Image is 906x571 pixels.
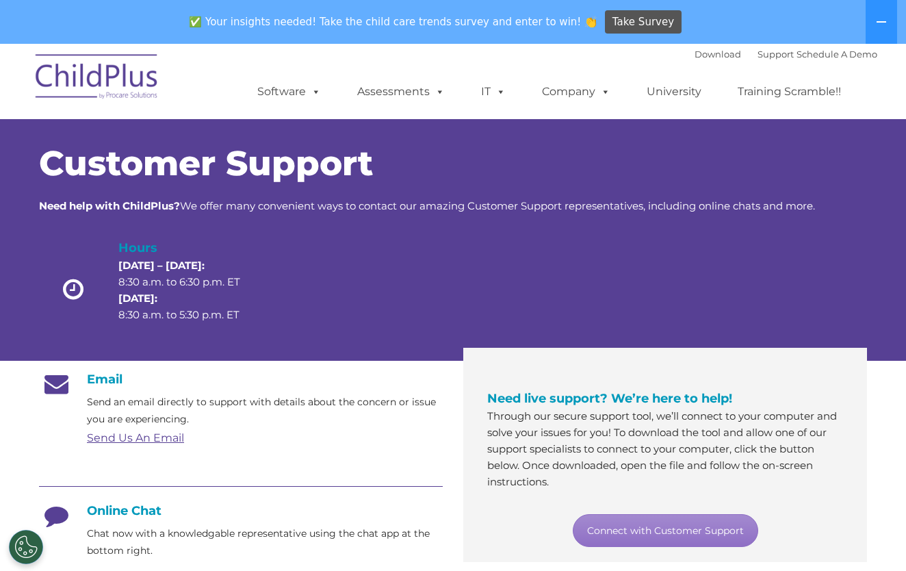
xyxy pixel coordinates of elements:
[344,78,458,105] a: Assessments
[39,503,443,518] h4: Online Chat
[87,394,443,428] p: Send an email directly to support with details about the concern or issue you are experiencing.
[633,78,715,105] a: University
[487,391,732,406] span: Need live support? We’re here to help!
[528,78,624,105] a: Company
[118,238,263,257] h4: Hours
[118,257,263,323] p: 8:30 a.m. to 6:30 p.m. ET 8:30 a.m. to 5:30 p.m. ET
[797,49,877,60] a: Schedule A Demo
[244,78,335,105] a: Software
[758,49,794,60] a: Support
[724,78,855,105] a: Training Scramble!!
[605,10,682,34] a: Take Survey
[487,408,843,490] p: Through our secure support tool, we’ll connect to your computer and solve your issues for you! To...
[573,514,758,547] a: Connect with Customer Support
[39,199,180,212] strong: Need help with ChildPlus?
[9,530,43,564] button: Cookies Settings
[39,199,815,212] span: We offer many convenient ways to contact our amazing Customer Support representatives, including ...
[39,372,443,387] h4: Email
[118,292,157,305] strong: [DATE]:
[184,9,603,36] span: ✅ Your insights needed! Take the child care trends survey and enter to win! 👏
[29,45,166,113] img: ChildPlus by Procare Solutions
[467,78,519,105] a: IT
[118,259,205,272] strong: [DATE] – [DATE]:
[39,142,373,184] span: Customer Support
[612,10,674,34] span: Take Survey
[87,525,443,559] p: Chat now with a knowledgable representative using the chat app at the bottom right.
[695,49,877,60] font: |
[87,431,184,444] a: Send Us An Email
[695,49,741,60] a: Download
